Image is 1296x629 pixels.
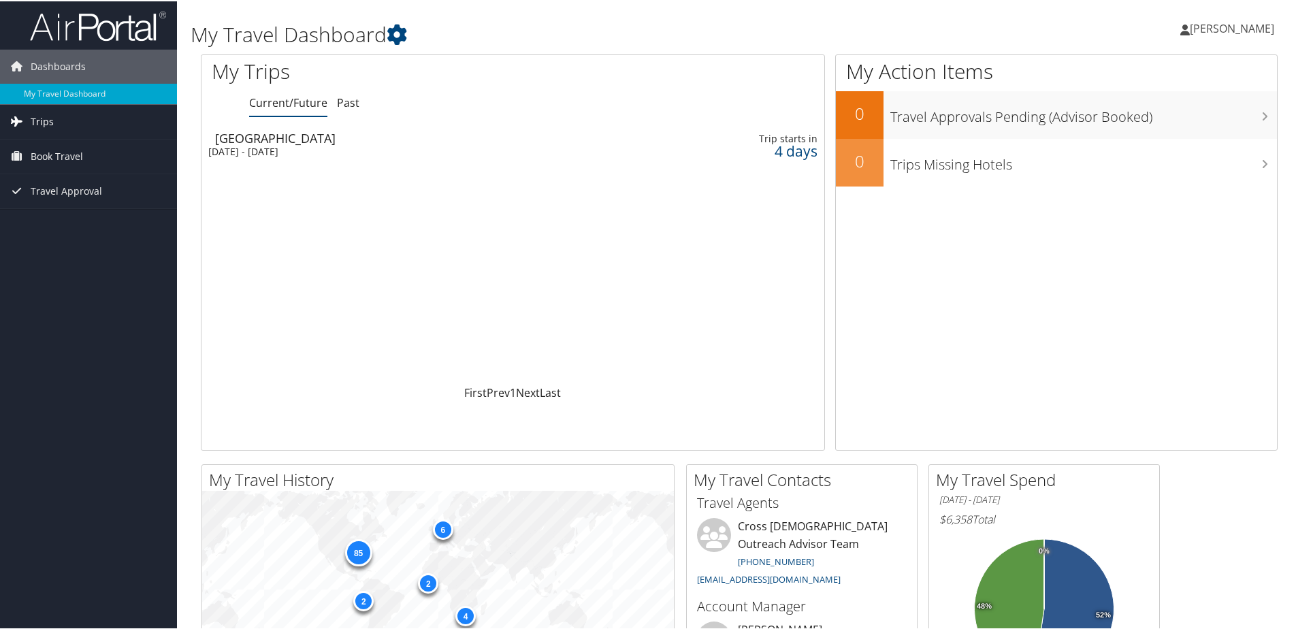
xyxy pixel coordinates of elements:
a: 0Trips Missing Hotels [836,138,1277,185]
h2: My Travel Spend [936,467,1159,490]
tspan: 48% [977,601,992,609]
h3: Trips Missing Hotels [890,147,1277,173]
h2: 0 [836,101,884,124]
a: [PERSON_NAME] [1180,7,1288,48]
span: [PERSON_NAME] [1190,20,1274,35]
a: 1 [510,384,516,399]
div: 2 [353,590,374,610]
a: Past [337,94,359,109]
h3: Account Manager [697,596,907,615]
div: [DATE] - [DATE] [208,144,591,157]
div: 6 [432,518,453,538]
span: Dashboards [31,48,86,82]
tspan: 52% [1096,610,1111,618]
span: Travel Approval [31,173,102,207]
h2: 0 [836,148,884,172]
a: [EMAIL_ADDRESS][DOMAIN_NAME] [697,572,841,584]
a: [PHONE_NUMBER] [738,554,814,566]
div: Trip starts in [676,131,817,144]
div: 4 [455,604,476,624]
div: 2 [418,572,438,592]
span: Trips [31,103,54,138]
img: airportal-logo.png [30,9,166,41]
h3: Travel Agents [697,492,907,511]
div: [GEOGRAPHIC_DATA] [215,131,598,143]
tspan: 0% [1039,546,1050,554]
h1: My Travel Dashboard [191,19,922,48]
h6: Total [939,511,1149,526]
h1: My Action Items [836,56,1277,84]
span: $6,358 [939,511,972,526]
h6: [DATE] - [DATE] [939,492,1149,505]
h3: Travel Approvals Pending (Advisor Booked) [890,99,1277,125]
a: Prev [487,384,510,399]
div: 85 [344,538,372,565]
span: Book Travel [31,138,83,172]
a: Current/Future [249,94,327,109]
a: Next [516,384,540,399]
h2: My Travel History [209,467,674,490]
div: 4 days [676,144,817,156]
h2: My Travel Contacts [694,467,917,490]
a: First [464,384,487,399]
h1: My Trips [212,56,555,84]
a: 0Travel Approvals Pending (Advisor Booked) [836,90,1277,138]
li: Cross [DEMOGRAPHIC_DATA] Outreach Advisor Team [690,517,913,590]
a: Last [540,384,561,399]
